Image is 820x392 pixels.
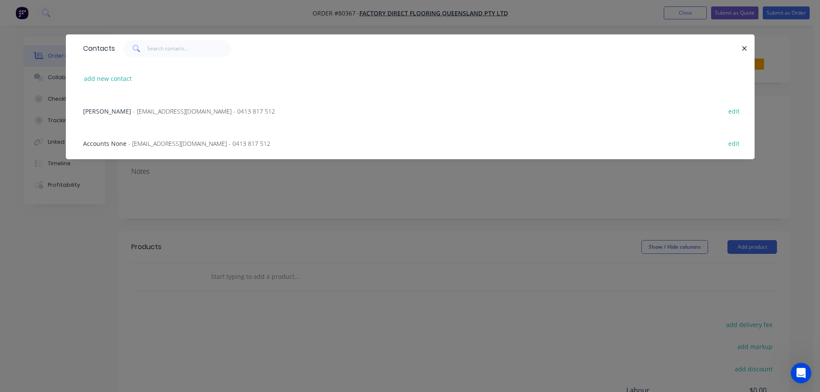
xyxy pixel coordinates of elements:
input: Search contacts... [147,40,231,57]
iframe: Intercom live chat [791,363,811,383]
button: add new contact [80,73,136,84]
div: Contacts [79,35,115,62]
span: - [EMAIL_ADDRESS][DOMAIN_NAME] - 0413 817 512 [128,139,270,148]
span: Accounts None [83,139,127,148]
span: [PERSON_NAME] [83,107,131,115]
button: edit [724,137,744,149]
button: edit [724,105,744,117]
span: - [EMAIL_ADDRESS][DOMAIN_NAME] - 0413 817 512 [133,107,275,115]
